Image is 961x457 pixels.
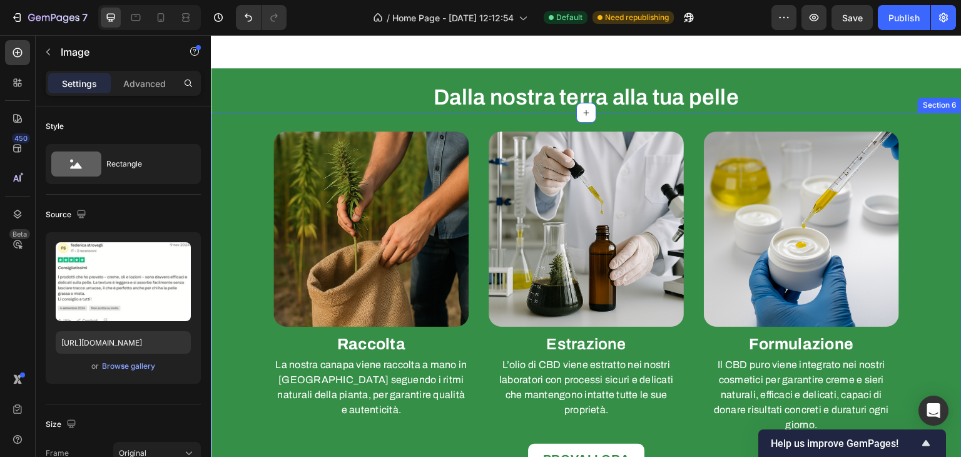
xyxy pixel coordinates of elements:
span: Need republishing [605,12,669,23]
button: Save [831,5,873,30]
p: Advanced [123,77,166,90]
button: Browse gallery [101,360,156,372]
span: or [91,359,99,374]
strong: PROVALI ORA [332,418,419,431]
div: Size [46,416,79,433]
div: Rectangle [106,150,183,178]
button: 7 [5,5,93,30]
div: Browse gallery [102,361,155,372]
p: L’olio di CBD viene estratto nei nostri laboratori con processi sicuri e delicati che mantengono ... [279,322,472,383]
span: Save [842,13,863,23]
img: gempages_584417761556431732-36179ec1-eeec-45ea-88c2-54d303bd387b.png [493,96,688,292]
button: Show survey - Help us improve GemPages! [771,436,933,451]
button: Publish [878,5,930,30]
div: Beta [9,229,30,239]
div: Publish [888,11,920,24]
div: Style [46,121,64,132]
span: Help us improve GemPages! [771,438,918,449]
img: gempages_584417761556431732-3650a3ab-ff8f-4597-b741-67f7725ac4a5.png [278,96,473,292]
strong: Formulazione [539,300,643,317]
a: PROVALI ORA [317,409,434,440]
div: Open Intercom Messenger [918,396,948,426]
p: Image [61,44,167,59]
h2: Estrazione [278,298,473,321]
span: Home Page - [DATE] 12:12:54 [392,11,514,24]
img: preview-image [56,242,191,321]
input: https://example.com/image.jpg [56,331,191,354]
p: 7 [82,10,88,25]
p: Il CBD puro viene integrato nei nostri cosmetici per garantire creme e sieri naturali, efficaci e... [494,322,687,398]
span: Default [556,12,582,23]
iframe: Design area [211,35,961,457]
div: 450 [12,133,30,143]
p: Settings [62,77,97,90]
div: Undo/Redo [236,5,287,30]
span: / [387,11,390,24]
div: Source [46,207,89,223]
div: Section 6 [709,64,748,76]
